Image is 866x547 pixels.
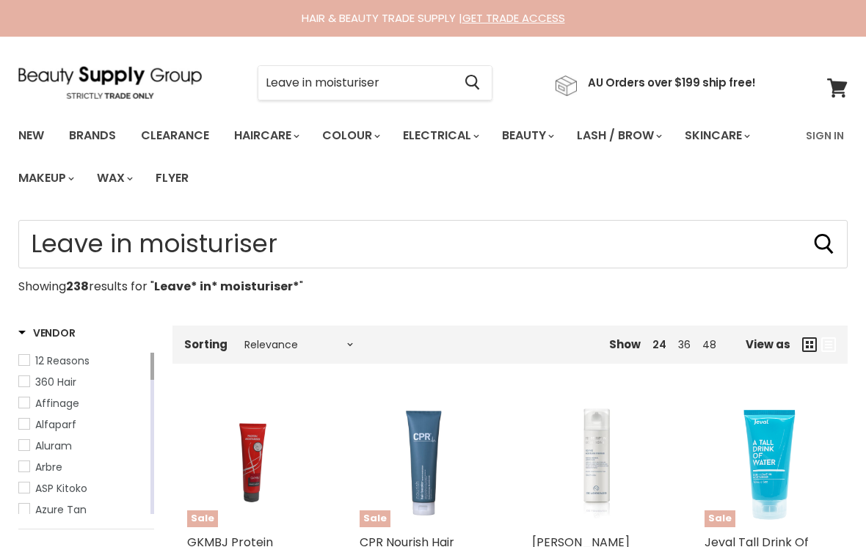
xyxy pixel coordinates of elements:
strong: 238 [66,278,89,295]
span: Alfaparf [35,417,76,432]
a: Skincare [674,120,759,151]
p: Showing results for " " [18,280,848,293]
a: 12 Reasons [18,353,148,369]
a: Arbre [18,459,148,475]
button: Search [812,232,836,256]
img: GKMBJ Protein Moisturiser [187,420,316,506]
a: GET TRADE ACCESS [462,10,565,26]
a: 48 [702,337,716,352]
input: Search [258,66,453,100]
a: Brands [58,120,127,151]
label: Sorting [184,338,228,350]
a: 360 Hair [18,374,148,390]
a: Flyer [145,163,200,194]
span: Sale [187,510,218,527]
span: Azure Tan [35,502,87,517]
iframe: Gorgias live chat messenger [793,478,851,532]
span: Sale [360,510,390,527]
a: New [7,120,55,151]
a: ASP Kitoko [18,480,148,496]
span: Aluram [35,438,72,453]
span: View as [746,338,790,350]
a: Haircare [223,120,308,151]
a: GKMBJ Protein MoisturiserSale [187,399,316,527]
a: Aluram [18,438,148,454]
span: Show [609,337,641,352]
a: 36 [678,337,691,352]
strong: Leave* in* moisturiser* [154,278,299,295]
a: Alfaparf [18,416,148,433]
a: Jeval Tall Drink Of Water 10 in 1 Leave In MoisturiserSale [705,399,833,527]
img: CPR Nourish Hair Booster Leave-In Moisturiser [360,399,488,527]
a: Wax [86,163,142,194]
a: CPR Nourish Hair Booster Leave-In MoisturiserSale [360,399,488,527]
h3: Vendor [18,326,75,340]
a: Lash / Brow [566,120,671,151]
a: Makeup [7,163,83,194]
button: Search [453,66,492,100]
a: Beauty [491,120,563,151]
a: Sign In [797,120,853,151]
span: Sale [705,510,735,527]
img: Jeval Tall Drink Of Water 10 in 1 Leave In Moisturiser [716,399,822,527]
a: Affinage [18,395,148,411]
img: De Lorenzo Prescriptive Solutions Revive Hair Moisturiser [532,399,661,527]
span: 12 Reasons [35,353,90,368]
ul: Main menu [7,114,797,199]
span: 360 Hair [35,375,76,389]
input: Search [18,220,848,268]
a: Azure Tan [18,502,148,518]
a: Colour [311,120,389,151]
a: Electrical [392,120,488,151]
a: Clearance [130,120,220,151]
span: Arbre [35,460,62,474]
span: ASP Kitoko [35,481,87,496]
form: Product [258,65,492,100]
form: Product [18,220,848,268]
a: 24 [652,337,666,352]
span: Affinage [35,396,79,411]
